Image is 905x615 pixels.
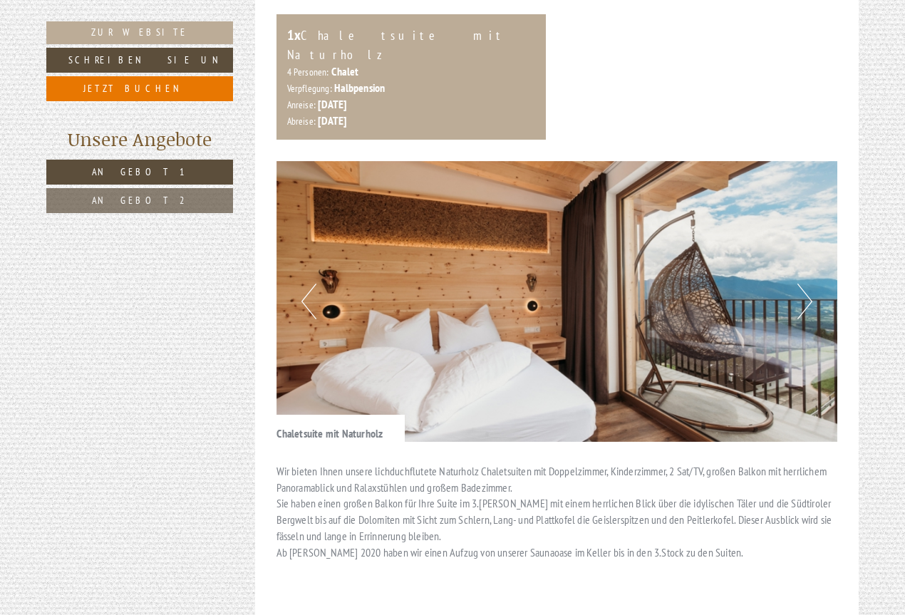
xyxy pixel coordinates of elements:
[92,194,187,207] span: Angebot 2
[276,463,838,561] p: Wir bieten Ihnen unsere lichduchflutete Naturholz Chaletsuiten mit Doppelzimmer, Kinderzimmer, 2 ...
[287,82,332,95] small: Verpflegung:
[287,26,301,44] b: 1x
[318,97,346,111] b: [DATE]
[276,415,405,442] div: Chaletsuite mit Naturholz
[287,98,316,111] small: Anreise:
[46,76,233,101] a: Jetzt buchen
[287,66,329,78] small: 4 Personen:
[46,126,233,153] div: Unsere Angebote
[287,115,316,128] small: Abreise:
[92,165,187,178] span: Angebot 1
[318,113,346,128] b: [DATE]
[301,284,316,319] button: Previous
[276,161,838,442] img: image
[797,284,812,319] button: Next
[287,25,536,63] div: Chaletsuite mit Naturholz
[334,81,385,95] b: Halbpension
[331,64,358,78] b: Chalet
[46,21,233,44] a: Zur Website
[46,48,233,73] a: Schreiben Sie uns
